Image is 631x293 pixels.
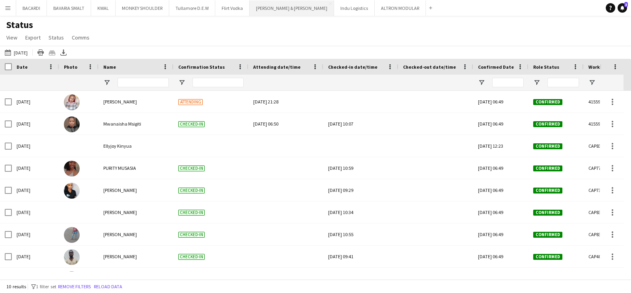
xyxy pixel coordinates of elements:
[22,32,44,43] a: Export
[403,64,456,70] span: Checked-out date/time
[533,143,562,149] span: Confirmed
[533,79,540,86] button: Open Filter Menu
[12,179,59,201] div: [DATE]
[473,201,528,223] div: [DATE] 06:49
[49,34,64,41] span: Status
[64,161,80,177] img: PURITY MUSASIA
[178,188,205,193] span: Checked-in
[328,113,394,135] div: [DATE] 10:07
[328,224,394,245] div: [DATE] 10:55
[473,224,528,245] div: [DATE] 06:49
[588,79,596,86] button: Open Filter Menu
[533,188,562,193] span: Confirmed
[375,0,426,16] button: ALTRON MODULAR
[328,157,394,179] div: [DATE] 10:59
[588,64,618,70] span: Workforce ID
[624,2,628,7] span: 3
[103,79,110,86] button: Open Filter Menu
[473,179,528,201] div: [DATE] 06:49
[12,201,59,223] div: [DATE]
[253,268,319,289] div: [DATE] 20:45
[116,0,169,16] button: MONKEY SHOULDER
[12,113,59,135] div: [DATE]
[533,99,562,105] span: Confirmed
[103,165,136,171] span: PURITY MUSASIA
[328,179,394,201] div: [DATE] 09:29
[178,99,203,105] span: Attending
[12,246,59,267] div: [DATE]
[64,183,80,199] img: Juliet Maina
[103,187,137,193] span: [PERSON_NAME]
[178,79,185,86] button: Open Filter Menu
[533,165,562,171] span: Confirmed
[103,99,137,105] span: [PERSON_NAME]
[473,268,528,289] div: [DATE] 06:49
[103,121,141,127] span: Mwanaisha Msigiti
[64,116,80,132] img: Mwanaisha Msigiti
[253,113,319,135] div: [DATE] 06:50
[16,0,47,16] button: BACARDI
[334,0,375,16] button: Indu Logistics
[178,210,205,216] span: Checked-in
[103,209,137,215] span: [PERSON_NAME]
[533,121,562,127] span: Confirmed
[328,64,377,70] span: Checked-in date/time
[64,64,77,70] span: Photo
[178,232,205,238] span: Checked-in
[12,91,59,113] div: [DATE]
[328,246,394,267] div: [DATE] 09:41
[178,64,225,70] span: Confirmation Status
[478,79,485,86] button: Open Filter Menu
[169,0,215,16] button: Tullamore D.E.W
[473,157,528,179] div: [DATE] 06:49
[17,64,28,70] span: Date
[473,135,528,157] div: [DATE] 12:23
[64,94,80,110] img: Violet Mulwa
[492,78,524,87] input: Confirmed Date Filter Input
[178,254,205,260] span: Checked-in
[547,78,579,87] input: Role Status Filter Input
[328,268,394,289] div: [DATE] 13:02
[25,34,41,41] span: Export
[69,32,93,43] a: Comms
[12,224,59,245] div: [DATE]
[103,231,137,237] span: [PERSON_NAME]
[473,246,528,267] div: [DATE] 06:49
[118,78,169,87] input: Name Filter Input
[36,284,56,289] span: 1 filter set
[72,34,90,41] span: Comms
[250,0,334,16] button: [PERSON_NAME] & [PERSON_NAME]
[618,3,627,13] a: 3
[64,227,80,243] img: Jane Nyakio
[36,48,45,57] app-action-btn: Print
[178,121,205,127] span: Checked-in
[45,32,67,43] a: Status
[473,91,528,113] div: [DATE] 06:49
[533,232,562,238] span: Confirmed
[47,0,91,16] button: BAVARIA SMALT
[328,201,394,223] div: [DATE] 10:34
[47,48,57,57] app-action-btn: Crew files as ZIP
[253,91,319,113] div: [DATE] 21:28
[253,64,301,70] span: Attending date/time
[103,64,116,70] span: Name
[533,254,562,260] span: Confirmed
[59,48,68,57] app-action-btn: Export XLSX
[3,48,29,57] button: [DATE]
[92,282,124,291] button: Reload data
[91,0,116,16] button: KWAL
[478,64,514,70] span: Confirmed Date
[12,135,59,157] div: [DATE]
[473,113,528,135] div: [DATE] 06:49
[3,32,21,43] a: View
[64,249,80,265] img: John Karani
[192,78,244,87] input: Confirmation Status Filter Input
[12,268,59,289] div: [DATE]
[533,210,562,216] span: Confirmed
[103,254,137,259] span: [PERSON_NAME]
[6,34,17,41] span: View
[178,165,205,171] span: Checked-in
[56,282,92,291] button: Remove filters
[533,64,559,70] span: Role Status
[215,0,250,16] button: Flirt Vodka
